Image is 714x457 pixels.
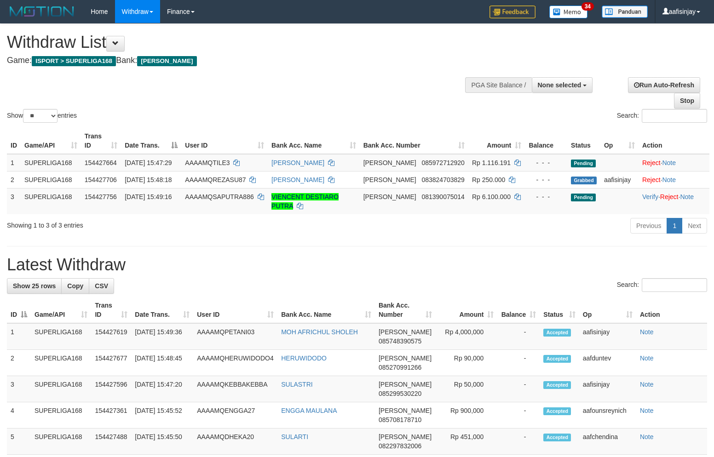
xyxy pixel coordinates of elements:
[436,428,498,455] td: Rp 451,000
[379,442,421,450] span: Copy 082297832006 to clipboard
[571,177,597,184] span: Grabbed
[497,402,540,428] td: -
[181,128,268,154] th: User ID: activate to sort column ascending
[497,376,540,402] td: -
[379,433,432,440] span: [PERSON_NAME]
[468,128,525,154] th: Amount: activate to sort column ascending
[281,407,337,414] a: ENGGA MAULANA
[185,159,230,166] span: AAAAMQTILE3
[125,193,172,200] span: [DATE] 15:49:16
[642,159,661,166] a: Reject
[571,160,596,167] span: Pending
[193,428,277,455] td: AAAAMQDHEKA20
[379,337,421,345] span: Copy 085748390575 to clipboard
[31,402,91,428] td: SUPERLIGA168
[31,376,91,402] td: SUPERLIGA168
[617,109,707,123] label: Search:
[85,176,117,183] span: 154427706
[81,128,121,154] th: Trans ID: activate to sort column ascending
[642,109,707,123] input: Search:
[660,193,679,200] a: Reject
[636,297,707,323] th: Action
[642,193,658,200] a: Verify
[271,193,339,210] a: VIENCENT DESTIARO PUTRA
[7,428,31,455] td: 5
[121,128,181,154] th: Date Trans.: activate to sort column descending
[281,433,308,440] a: SULARTI
[639,171,709,188] td: ·
[640,381,654,388] a: Note
[13,282,56,290] span: Show 25 rows
[472,159,511,166] span: Rp 1.116.191
[7,5,77,18] img: MOTION_logo.png
[7,171,21,188] td: 2
[7,56,467,65] h4: Game: Bank:
[532,77,593,93] button: None selected
[91,402,131,428] td: 154427361
[31,323,91,350] td: SUPERLIGA168
[67,282,83,290] span: Copy
[23,109,58,123] select: Showentries
[642,176,661,183] a: Reject
[91,323,131,350] td: 154427619
[639,154,709,171] td: ·
[21,171,81,188] td: SUPERLIGA168
[125,176,172,183] span: [DATE] 15:48:18
[281,354,327,362] a: HERUWIDODO
[543,329,571,337] span: Accepted
[7,297,31,323] th: ID: activate to sort column descending
[529,192,564,201] div: - - -
[628,77,700,93] a: Run Auto-Refresh
[667,218,682,234] a: 1
[131,402,193,428] td: [DATE] 15:45:52
[185,193,253,200] span: AAAAMQSAPUTRA886
[7,188,21,214] td: 3
[436,297,498,323] th: Amount: activate to sort column ascending
[379,354,432,362] span: [PERSON_NAME]
[525,128,567,154] th: Balance
[193,323,277,350] td: AAAAMQPETANI03
[21,188,81,214] td: SUPERLIGA168
[379,407,432,414] span: [PERSON_NAME]
[363,159,416,166] span: [PERSON_NAME]
[538,81,582,89] span: None selected
[131,376,193,402] td: [DATE] 15:47:20
[277,297,375,323] th: Bank Acc. Name: activate to sort column ascending
[185,176,246,183] span: AAAAMQREZASU87
[379,416,421,423] span: Copy 085708178710 to clipboard
[131,428,193,455] td: [DATE] 15:45:50
[543,381,571,389] span: Accepted
[7,376,31,402] td: 3
[193,297,277,323] th: User ID: activate to sort column ascending
[363,176,416,183] span: [PERSON_NAME]
[680,193,694,200] a: Note
[379,390,421,397] span: Copy 085299530220 to clipboard
[543,434,571,441] span: Accepted
[662,159,676,166] a: Note
[193,376,277,402] td: AAAAMQKEBBAKEBBA
[602,6,648,18] img: panduan.png
[472,176,505,183] span: Rp 250.000
[421,159,464,166] span: Copy 085972712920 to clipboard
[125,159,172,166] span: [DATE] 15:47:29
[639,188,709,214] td: · ·
[579,428,636,455] td: aafchendina
[268,128,360,154] th: Bank Acc. Name: activate to sort column ascending
[91,376,131,402] td: 154427596
[682,218,707,234] a: Next
[436,323,498,350] td: Rp 4,000,000
[421,193,464,200] span: Copy 081390075014 to clipboard
[579,402,636,428] td: aafounsreynich
[465,77,531,93] div: PGA Site Balance /
[639,128,709,154] th: Action
[579,323,636,350] td: aafisinjay
[421,176,464,183] span: Copy 083824703829 to clipboard
[582,2,594,11] span: 34
[489,6,535,18] img: Feedback.jpg
[21,154,81,171] td: SUPERLIGA168
[497,323,540,350] td: -
[281,328,358,336] a: MOH AFRICHUL SHOLEH
[379,381,432,388] span: [PERSON_NAME]
[600,171,639,188] td: aafisinjay
[674,93,700,109] a: Stop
